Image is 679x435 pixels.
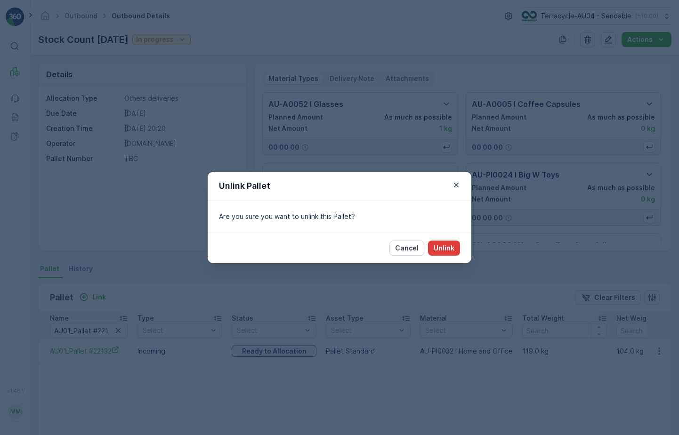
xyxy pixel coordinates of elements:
p: Are you sure you want to unlink this Pallet? [219,212,460,221]
p: Unlink Pallet [219,179,270,193]
p: Cancel [395,243,419,253]
button: Unlink [428,241,460,256]
button: Cancel [389,241,424,256]
p: Unlink [434,243,454,253]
